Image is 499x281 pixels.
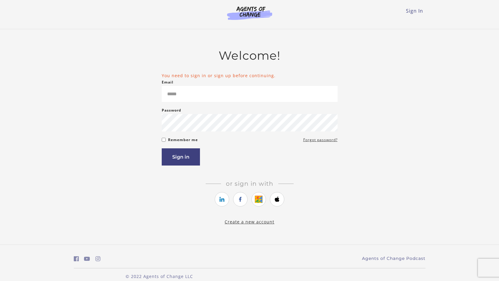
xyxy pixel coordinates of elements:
[303,136,338,144] a: Forgot password?
[95,256,101,262] i: https://www.instagram.com/agentsofchangeprep/ (Open in a new window)
[362,255,426,262] a: Agents of Change Podcast
[162,49,338,63] h2: Welcome!
[95,254,101,263] a: https://www.instagram.com/agentsofchangeprep/ (Open in a new window)
[74,273,245,279] p: © 2022 Agents of Change LLC
[168,136,198,144] label: Remember me
[162,72,338,79] li: You need to sign in or sign up before continuing.
[74,254,79,263] a: https://www.facebook.com/groups/aswbtestprep (Open in a new window)
[162,79,173,86] label: Email
[406,8,423,14] a: Sign In
[162,148,200,166] button: Sign in
[221,180,278,187] span: Or sign in with
[251,192,266,207] a: https://courses.thinkific.com/users/auth/google?ss%5Breferral%5D=&ss%5Buser_return_to%5D=%2Fcours...
[162,107,181,114] label: Password
[270,192,284,207] a: https://courses.thinkific.com/users/auth/apple?ss%5Breferral%5D=&ss%5Buser_return_to%5D=%2Fcourse...
[215,192,229,207] a: https://courses.thinkific.com/users/auth/linkedin?ss%5Breferral%5D=&ss%5Buser_return_to%5D=%2Fcou...
[221,6,279,20] img: Agents of Change Logo
[233,192,248,207] a: https://courses.thinkific.com/users/auth/facebook?ss%5Breferral%5D=&ss%5Buser_return_to%5D=%2Fcou...
[84,256,90,262] i: https://www.youtube.com/c/AgentsofChangeTestPrepbyMeaganMitchell (Open in a new window)
[225,219,274,225] a: Create a new account
[84,254,90,263] a: https://www.youtube.com/c/AgentsofChangeTestPrepbyMeaganMitchell (Open in a new window)
[74,256,79,262] i: https://www.facebook.com/groups/aswbtestprep (Open in a new window)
